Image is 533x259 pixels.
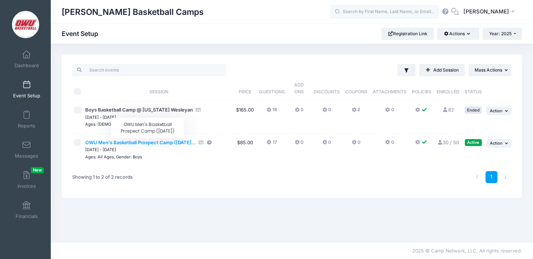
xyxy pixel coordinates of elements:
[62,4,204,20] h1: [PERSON_NAME] Basketball Camps
[9,77,44,102] a: Event Setup
[330,5,439,19] input: Search by First Name, Last Name, or Email...
[259,89,285,94] span: Questions
[295,139,303,150] button: 0
[85,107,193,113] span: Boys Basketball Camp @ [US_STATE] Wesleyan
[486,171,497,183] a: 1
[15,153,38,159] span: Messages
[490,141,503,146] span: Action
[381,28,434,40] a: Registration Link
[85,122,171,127] small: Ages: [DEMOGRAPHIC_DATA], Gender: Boys
[85,154,142,159] small: Ages: All Ages, Gender: Boys
[111,118,184,138] div: OWU Men's Basketball Prospect Camp ([DATE])
[72,169,133,186] div: Showing 1 to 2 of 2 records
[462,76,484,101] th: Status
[385,106,394,117] button: 0
[409,76,434,101] th: Policies
[385,139,394,150] button: 0
[468,64,512,76] button: Mass Actions
[18,123,35,129] span: Reports
[85,147,116,152] small: [DATE] - [DATE]
[9,137,44,162] a: Messages
[9,197,44,223] a: Financials
[314,89,340,94] span: Discounts
[9,46,44,72] a: Dashboard
[373,89,406,94] span: Attachments
[13,93,40,99] span: Event Setup
[195,108,201,112] i: Accepting Credit Card Payments
[412,89,431,94] span: Policies
[322,106,331,117] button: 0
[15,62,39,69] span: Dashboard
[31,167,44,173] span: New
[266,139,277,150] button: 17
[352,139,360,150] button: 0
[17,183,36,189] span: Invoices
[9,107,44,132] a: Reports
[12,11,39,38] img: David Vogel Basketball Camps
[370,76,409,101] th: Attachments
[419,64,465,76] a: Add Session
[295,106,303,117] button: 0
[234,134,256,166] td: $85.00
[437,139,459,145] a: 30 / 50
[322,139,331,150] button: 0
[459,4,522,20] button: [PERSON_NAME]
[85,139,196,145] span: OWU Men's Basketball Prospect Camp ([DATE]...
[62,30,104,37] h1: Event Setup
[234,76,256,101] th: Price
[434,76,462,101] th: Enrolled
[464,106,482,113] div: Ended
[85,115,116,120] small: [DATE] - [DATE]
[287,76,311,101] th: Add Ons
[475,67,502,73] span: Mass Actions
[83,76,234,101] th: Session
[486,139,512,148] button: Action
[489,31,512,36] span: Year: 2025
[412,248,522,254] span: 2025 © Camp Network, LLC. All rights reserved.
[345,89,367,94] span: Coupons
[234,101,256,134] td: $165.00
[465,139,482,146] div: Active
[486,106,512,115] button: Action
[256,76,287,101] th: Questions
[342,76,370,101] th: Coupons
[266,106,277,117] button: 18
[437,28,479,40] button: Actions
[9,167,44,193] a: InvoicesNew
[463,8,509,16] span: [PERSON_NAME]
[207,140,212,145] i: This session is currently scheduled to pause registration at 11:00 AM America/New York on 09/28/2...
[311,76,343,101] th: Discounts
[198,140,204,145] i: Accepting Credit Card Payments
[442,107,454,113] a: 82
[490,108,503,113] span: Action
[72,64,226,76] input: Search events
[294,82,304,94] span: Add Ons
[483,28,522,40] button: Year: 2025
[352,106,360,117] button: 2
[16,213,38,219] span: Financials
